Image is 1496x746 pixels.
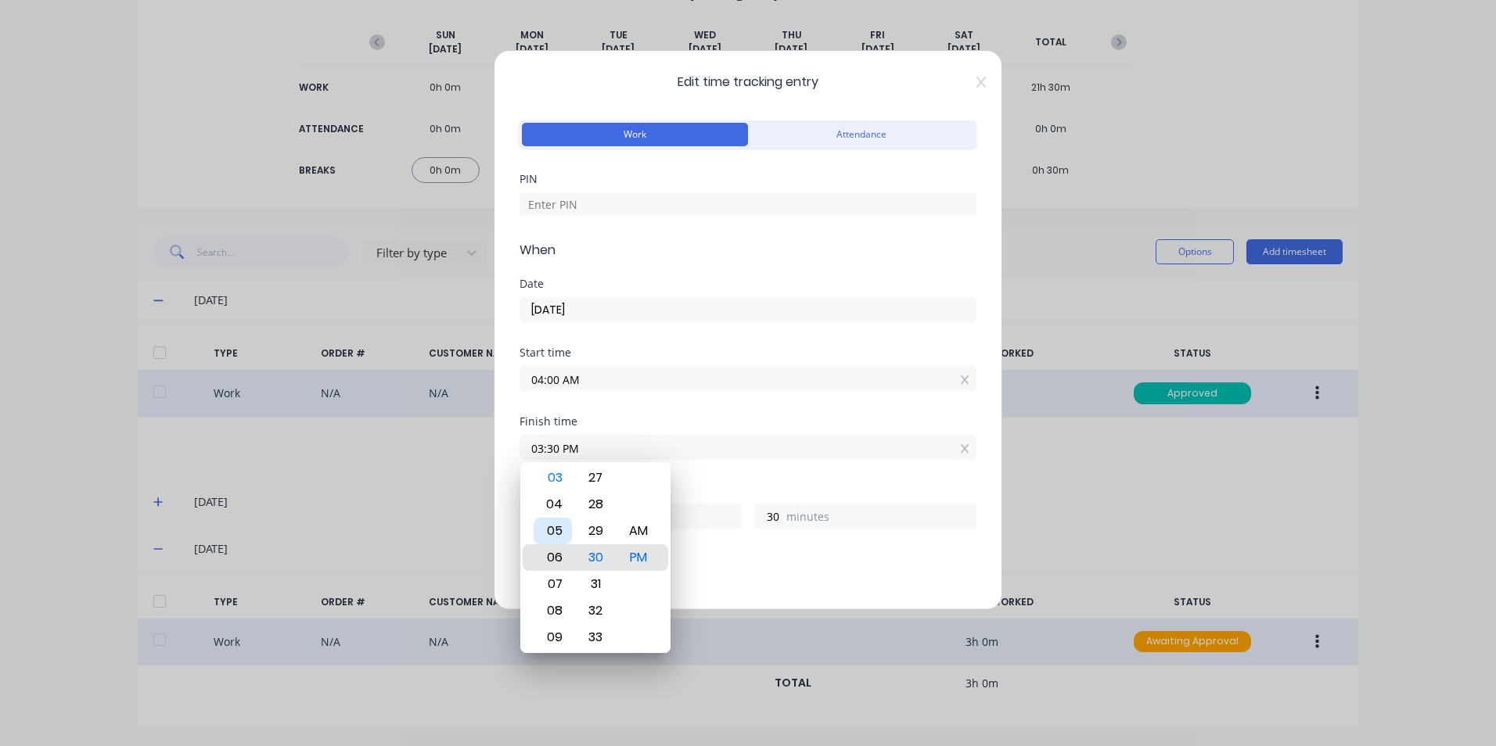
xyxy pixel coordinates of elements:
[577,518,615,544] div: 29
[534,518,572,544] div: 05
[574,462,617,653] div: Minute
[577,491,615,518] div: 28
[520,192,976,216] input: Enter PIN
[520,485,976,496] div: Hours worked
[755,504,782,528] input: 0
[520,278,976,289] div: Date
[534,464,572,491] div: 03
[577,544,615,571] div: 30
[534,624,572,651] div: 09
[577,624,615,651] div: 33
[520,416,976,427] div: Finish time
[520,554,976,565] div: Breaks
[620,544,658,571] div: PM
[526,579,970,599] div: Add breaks
[520,241,976,260] span: When
[520,174,976,185] div: PIN
[520,347,976,358] div: Start time
[531,462,574,653] div: Hour
[748,123,974,146] button: Attendance
[534,544,572,571] div: 06
[577,597,615,624] div: 32
[577,571,615,597] div: 31
[520,73,976,91] span: Edit time tracking entry
[577,464,615,491] div: 27
[522,123,748,146] button: Work
[534,597,572,624] div: 08
[534,491,572,518] div: 04
[786,508,976,528] label: minutes
[620,518,658,544] div: AM
[534,571,572,597] div: 07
